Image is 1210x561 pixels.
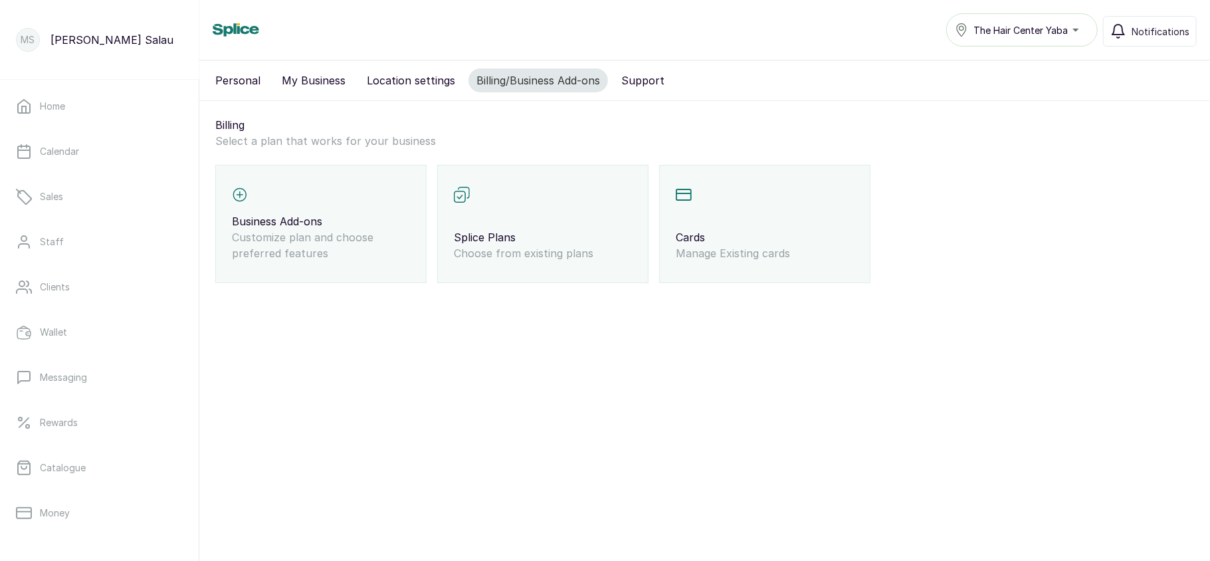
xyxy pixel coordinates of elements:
a: Sales [11,178,188,215]
a: Rewards [11,404,188,441]
span: Notifications [1132,25,1189,39]
button: My Business [274,68,353,92]
a: Clients [11,269,188,306]
p: Select a plan that works for your business [215,133,1194,149]
a: Catalogue [11,449,188,487]
p: Messaging [40,371,87,384]
button: Personal [207,68,268,92]
p: Cards [676,229,854,245]
a: Calendar [11,133,188,170]
p: Calendar [40,145,79,158]
p: Home [40,100,65,113]
p: Manage Existing cards [676,245,854,261]
button: Billing/Business Add-ons [468,68,608,92]
a: Messaging [11,359,188,396]
button: The Hair Center Yaba [946,13,1098,47]
button: Support [613,68,672,92]
span: The Hair Center Yaba [973,23,1068,37]
a: Wallet [11,314,188,351]
p: Rewards [40,416,78,429]
p: Business Add-ons [232,213,410,229]
button: Notifications [1103,16,1197,47]
p: Splice Plans [454,229,632,245]
p: MS [21,33,35,47]
a: Staff [11,223,188,261]
a: Home [11,88,188,125]
p: Catalogue [40,461,86,475]
p: [PERSON_NAME] Salau [50,32,173,48]
p: Wallet [40,326,67,339]
p: Billing [215,117,1194,133]
p: Customize plan and choose preferred features [232,229,410,261]
p: Money [40,506,70,520]
div: CardsManage Existing cards [659,165,870,283]
p: Choose from existing plans [454,245,632,261]
p: Clients [40,280,70,294]
div: Splice PlansChoose from existing plans [437,165,649,283]
a: Money [11,495,188,532]
button: Location settings [359,68,463,92]
div: Business Add-onsCustomize plan and choose preferred features [215,165,427,283]
p: Sales [40,190,63,203]
p: Staff [40,235,64,249]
